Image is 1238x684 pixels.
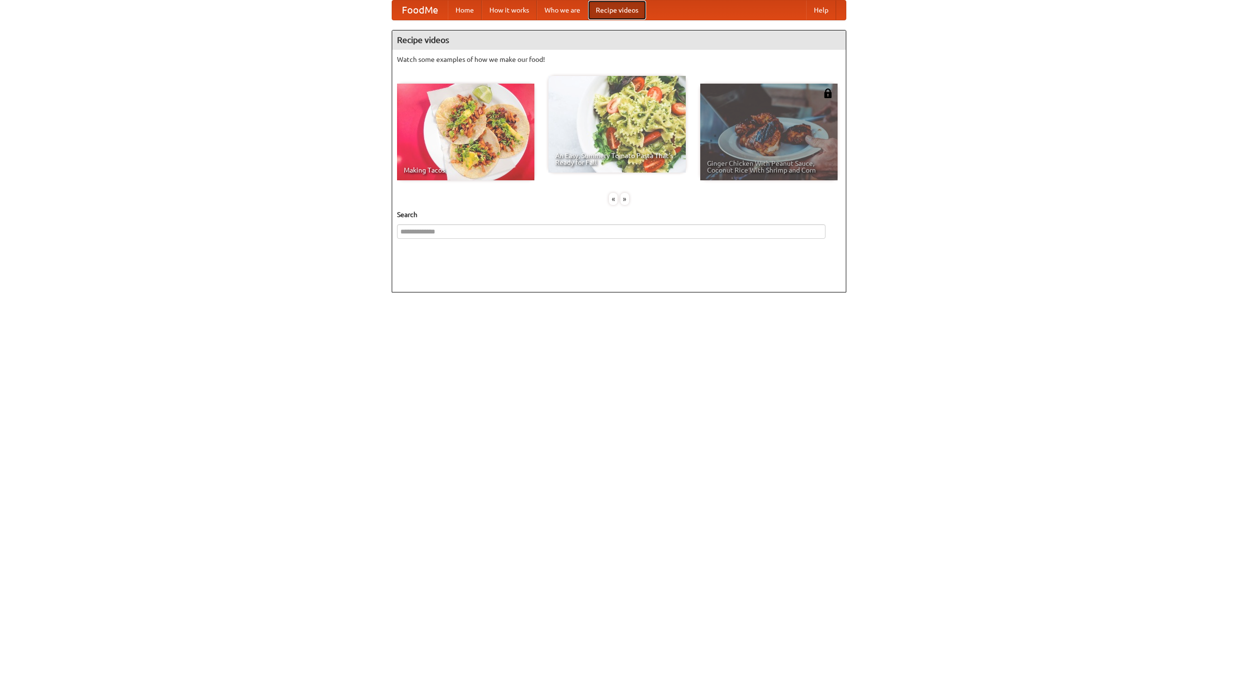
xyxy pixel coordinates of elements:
span: An Easy, Summery Tomato Pasta That's Ready for Fall [555,152,679,166]
a: Recipe videos [588,0,646,20]
span: Making Tacos [404,167,528,174]
a: Making Tacos [397,84,534,180]
a: Help [806,0,836,20]
div: » [620,193,629,205]
img: 483408.png [823,88,833,98]
a: An Easy, Summery Tomato Pasta That's Ready for Fall [548,76,686,173]
div: « [609,193,618,205]
a: Who we are [537,0,588,20]
a: Home [448,0,482,20]
h5: Search [397,210,841,219]
a: How it works [482,0,537,20]
a: FoodMe [392,0,448,20]
h4: Recipe videos [392,30,846,50]
p: Watch some examples of how we make our food! [397,55,841,64]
